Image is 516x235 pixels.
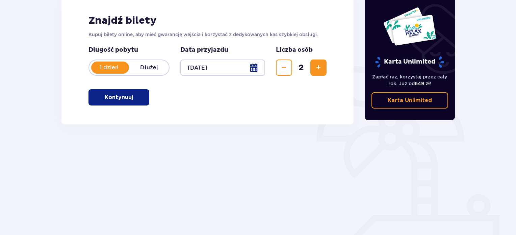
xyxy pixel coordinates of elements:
img: Dwie karty całoroczne do Suntago z napisem 'UNLIMITED RELAX', na białym tle z tropikalnymi liśćmi... [383,7,437,46]
p: Dłużej [129,64,169,71]
p: Liczba osób [276,46,313,54]
p: 1 dzień [89,64,129,71]
p: Karta Unlimited [375,56,445,68]
h2: Znajdź bilety [88,14,327,27]
button: Zmniejsz [276,60,292,76]
a: Karta Unlimited [371,92,448,109]
p: Zapłać raz, korzystaj przez cały rok. Już od ! [371,73,448,87]
button: Kontynuuj [88,89,149,105]
p: Długość pobytu [88,46,170,54]
button: Zwiększ [310,60,327,76]
span: 2 [293,63,309,73]
p: Kupuj bilety online, aby mieć gwarancję wejścia i korzystać z dedykowanych kas szybkiej obsługi. [88,31,327,38]
p: Kontynuuj [105,94,133,101]
p: Data przyjazdu [180,46,228,54]
span: 649 zł [415,81,430,86]
p: Karta Unlimited [388,97,432,104]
